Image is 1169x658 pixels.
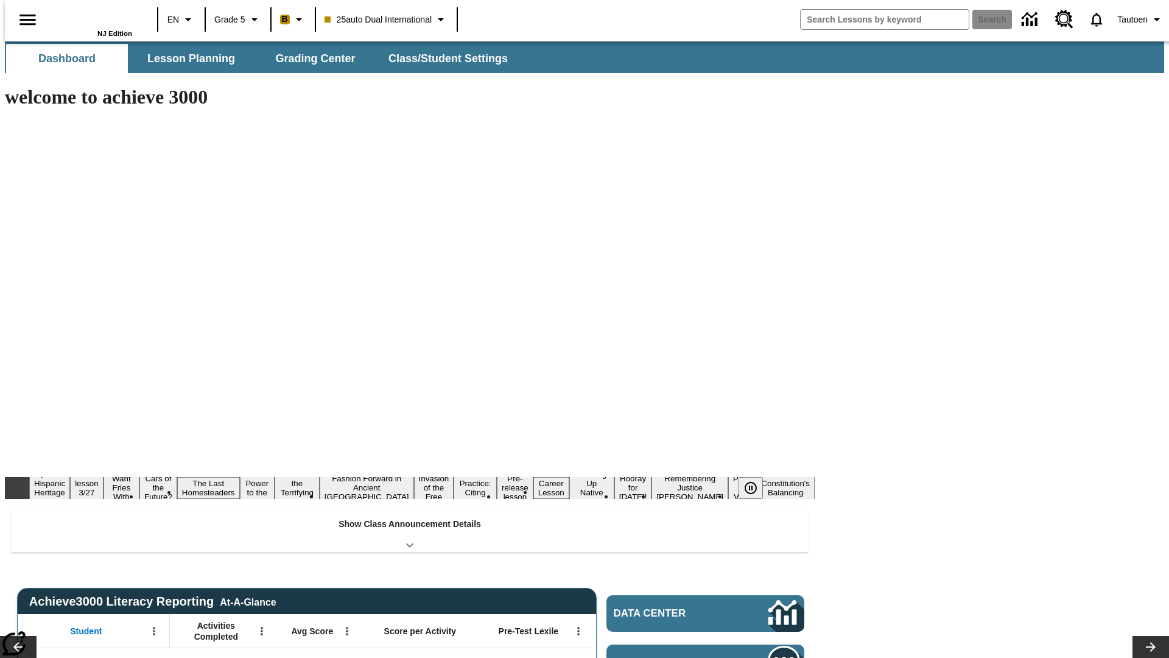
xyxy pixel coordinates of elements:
button: Open Menu [338,622,356,640]
button: Slide 3 Do You Want Fries With That? [104,463,139,512]
button: Open side menu [10,2,46,38]
span: B [282,12,288,27]
div: SubNavbar [5,44,519,73]
button: Pause [739,477,763,499]
button: Slide 17 The Constitution's Balancing Act [756,468,815,508]
div: SubNavbar [5,41,1164,73]
button: Open Menu [569,622,588,640]
div: Pause [739,477,775,499]
button: Slide 7 Attack of the Terrifying Tomatoes [275,468,320,508]
div: At-A-Glance [220,595,276,608]
p: Show Class Announcement Details [339,518,481,531]
button: Open Menu [145,622,163,640]
a: Home [53,5,132,30]
span: 25auto Dual International [325,13,432,26]
span: NJ Edition [97,30,132,37]
button: Class: 25auto Dual International, Select your class [320,9,453,30]
button: Slide 11 Pre-release lesson [497,472,533,503]
a: Resource Center, Will open in new tab [1048,3,1081,36]
button: Slide 8 Fashion Forward in Ancient Rome [320,472,414,503]
input: search field [801,10,969,29]
span: Student [70,626,102,637]
button: Dashboard [6,44,128,73]
button: Slide 12 Career Lesson [533,477,569,499]
button: Language: EN, Select a language [162,9,201,30]
button: Lesson carousel, Next [1132,636,1169,658]
a: Data Center [606,595,804,632]
button: Slide 13 Cooking Up Native Traditions [569,468,614,508]
button: Slide 6 Solar Power to the People [240,468,275,508]
button: Slide 14 Hooray for Constitution Day! [614,472,652,503]
span: Tautoen [1117,13,1148,26]
span: EN [167,13,179,26]
span: Activities Completed [176,620,256,642]
span: Grade 5 [214,13,245,26]
div: Home [53,4,132,37]
button: Slide 10 Mixed Practice: Citing Evidence [454,468,497,508]
div: Show Class Announcement Details [11,511,809,553]
button: Lesson Planning [130,44,252,73]
button: Grading Center [255,44,376,73]
span: Pre-Test Lexile [499,626,559,637]
h1: welcome to achieve 3000 [5,86,815,108]
button: Open Menu [253,622,271,640]
a: Data Center [1014,3,1048,37]
button: Slide 9 The Invasion of the Free CD [414,463,454,512]
span: Data Center [614,607,728,620]
span: Score per Activity [384,626,457,637]
button: Class/Student Settings [379,44,518,73]
button: Slide 16 Point of View [728,472,756,503]
span: Achieve3000 Literacy Reporting [29,595,276,609]
span: Avg Score [291,626,333,637]
button: Slide 15 Remembering Justice O'Connor [651,472,728,503]
button: Slide 4 Cars of the Future? [139,472,177,503]
button: Slide 2 Test lesson 3/27 en [70,468,104,508]
a: Notifications [1081,4,1112,35]
button: Profile/Settings [1112,9,1169,30]
button: Boost Class color is peach. Change class color [275,9,311,30]
button: Slide 5 The Last Homesteaders [177,477,240,499]
button: Slide 1 ¡Viva Hispanic Heritage Month! [29,468,70,508]
button: Grade: Grade 5, Select a grade [209,9,267,30]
